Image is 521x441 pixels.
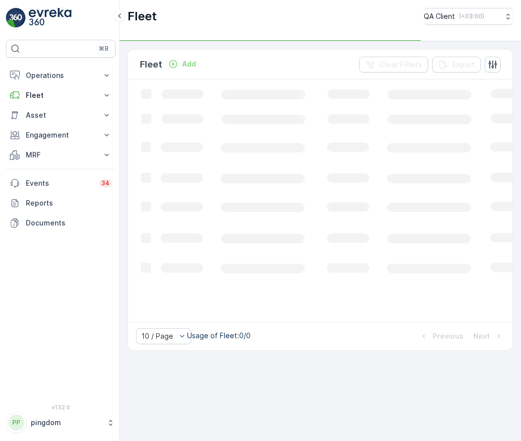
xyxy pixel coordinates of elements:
[26,198,112,208] p: Reports
[6,66,116,85] button: Operations
[424,8,513,25] button: QA Client(+03:00)
[26,150,96,160] p: MRF
[26,178,93,188] p: Events
[359,57,428,73] button: Clear Filters
[473,331,490,341] p: Next
[6,173,116,193] a: Events34
[6,125,116,145] button: Engagement
[6,145,116,165] button: MRF
[164,58,200,70] button: Add
[31,418,102,428] p: pingdom
[101,179,110,187] p: 34
[128,8,157,24] p: Fleet
[187,331,251,341] p: Usage of Fleet : 0/0
[6,85,116,105] button: Fleet
[26,110,96,120] p: Asset
[26,71,96,80] p: Operations
[452,60,475,70] p: Export
[6,8,26,28] img: logo
[26,218,112,228] p: Documents
[26,90,96,100] p: Fleet
[6,412,116,433] button: PPpingdom
[459,12,484,20] p: ( +03:00 )
[6,105,116,125] button: Asset
[418,330,464,342] button: Previous
[29,8,71,28] img: logo_light-DOdMpM7g.png
[8,415,24,431] div: PP
[424,11,455,21] p: QA Client
[432,57,481,73] button: Export
[379,60,422,70] p: Clear Filters
[182,59,196,69] p: Add
[433,331,463,341] p: Previous
[26,130,96,140] p: Engagement
[99,45,109,53] p: ⌘B
[6,213,116,233] a: Documents
[472,330,505,342] button: Next
[140,58,162,72] p: Fleet
[6,404,116,410] span: v 1.52.0
[6,193,116,213] a: Reports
